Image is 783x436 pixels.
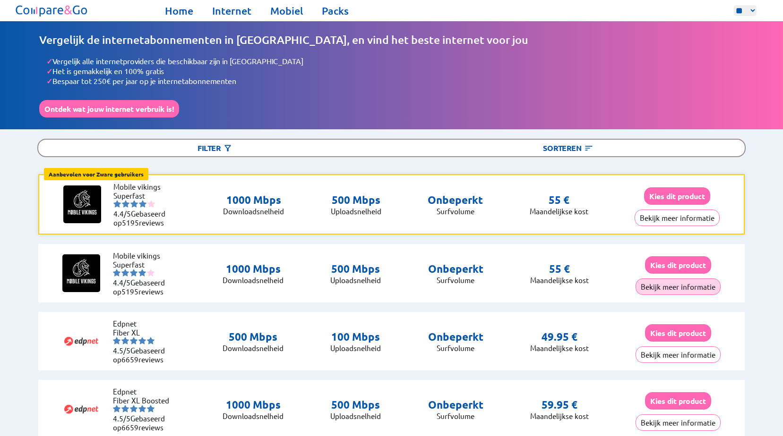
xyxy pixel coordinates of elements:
[330,398,381,411] p: 500 Mbps
[122,200,129,208] img: starnr2
[223,344,284,352] p: Downloadsnelheid
[113,319,170,328] li: Edpnet
[223,411,284,420] p: Downloadsnelheid
[113,414,170,432] li: Gebaseerd op reviews
[139,200,146,208] img: starnr4
[636,418,721,427] a: Bekijk meer informatie
[46,66,52,76] span: ✓
[147,200,155,208] img: starnr5
[530,344,589,352] p: Maandelijkse kost
[330,411,381,420] p: Uploadsnelheid
[644,187,710,205] button: Kies dit product
[635,213,720,222] a: Bekijk meer informatie
[223,276,284,285] p: Downloadsnelheid
[113,278,130,287] span: 4.4/5
[121,287,138,296] span: 5195
[322,4,349,17] a: Packs
[113,346,170,364] li: Gebaseerd op reviews
[636,278,721,295] button: Bekijk meer informatie
[645,260,711,269] a: Kies dit product
[62,390,100,428] img: Logo of Edpnet
[14,2,90,19] img: Logo of Compare&Go
[645,328,711,337] a: Kies dit product
[212,4,251,17] a: Internet
[428,398,483,411] p: Onbeperkt
[39,33,744,47] h1: Vergelijk de internetabonnementen in [GEOGRAPHIC_DATA], en vind het beste internet voor jou
[113,278,170,296] li: Gebaseerd op reviews
[645,396,711,405] a: Kies dit product
[428,193,483,207] p: Onbeperkt
[113,346,130,355] span: 4.5/5
[644,192,710,201] a: Kies dit product
[46,76,52,86] span: ✓
[223,398,284,411] p: 1000 Mbps
[331,207,381,216] p: Uploadsnelheid
[147,405,155,412] img: starnr5
[636,350,721,359] a: Bekijk meer informatie
[49,170,144,178] b: Aanbevolen voor Zware gebruikers
[428,330,483,344] p: Onbeperkt
[46,66,744,76] li: Het is gemakkelijk en 100% gratis
[549,262,570,276] p: 55 €
[530,411,589,420] p: Maandelijkse kost
[392,140,745,156] div: Sorteren
[113,396,170,405] li: Fiber XL Boosted
[428,262,483,276] p: Onbeperkt
[121,269,129,277] img: starnr2
[138,405,146,412] img: starnr4
[636,346,721,363] button: Bekijk meer informatie
[138,337,146,344] img: starnr4
[530,276,589,285] p: Maandelijkse kost
[130,200,138,208] img: starnr3
[270,4,303,17] a: Mobiel
[330,262,381,276] p: 500 Mbps
[113,209,170,227] li: Gebaseerd op reviews
[645,392,711,410] button: Kies dit product
[113,387,170,396] li: Edpnet
[121,405,129,412] img: starnr2
[147,269,155,277] img: starnr5
[428,344,483,352] p: Surfvolume
[130,269,138,277] img: starnr3
[130,337,138,344] img: starnr3
[330,330,381,344] p: 100 Mbps
[121,337,129,344] img: starnr2
[113,328,170,337] li: Fiber XL
[330,344,381,352] p: Uploadsnelheid
[63,185,101,223] img: Logo of Mobile vikings
[542,398,577,411] p: 59.95 €
[645,256,711,274] button: Kies dit product
[113,251,170,260] li: Mobile vikings
[330,276,381,285] p: Uploadsnelheid
[38,140,392,156] div: Filter
[130,405,138,412] img: starnr3
[428,207,483,216] p: Surfvolume
[122,218,139,227] span: 5195
[138,269,146,277] img: starnr4
[147,337,155,344] img: starnr5
[635,210,720,226] button: Bekijk meer informatie
[636,282,721,291] a: Bekijk meer informatie
[542,330,577,344] p: 49.95 €
[331,193,381,207] p: 500 Mbps
[62,254,100,292] img: Logo of Mobile vikings
[113,191,170,200] li: Superfast
[46,76,744,86] li: Bespaar tot 250€ per jaar op je internetabonnementen
[113,209,131,218] span: 4.4/5
[636,414,721,431] button: Bekijk meer informatie
[113,405,120,412] img: starnr1
[113,414,130,423] span: 4.5/5
[62,322,100,360] img: Logo of Edpnet
[39,100,179,117] button: Ontdek wat jouw internet verbruik is!
[113,200,121,208] img: starnr1
[113,269,120,277] img: starnr1
[223,143,232,153] img: Knop om het internet filtermenu te openen
[113,182,170,191] li: Mobile vikings
[223,193,284,207] p: 1000 Mbps
[428,276,483,285] p: Surfvolume
[46,56,52,66] span: ✓
[530,207,588,216] p: Maandelijkse kost
[165,4,193,17] a: Home
[223,330,284,344] p: 500 Mbps
[645,324,711,342] button: Kies dit product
